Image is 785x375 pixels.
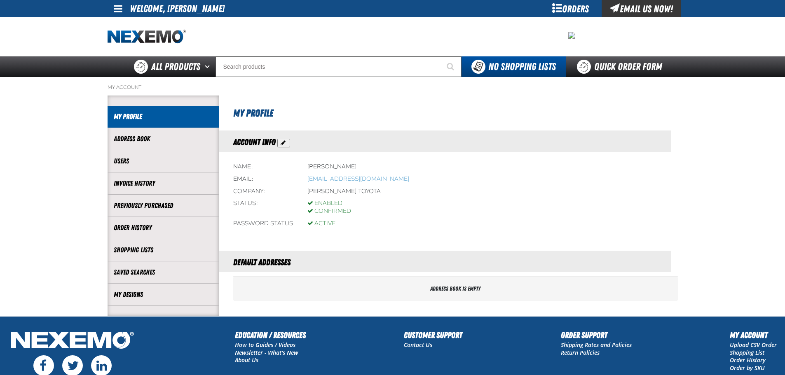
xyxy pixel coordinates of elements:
div: Address book is empty [233,277,678,301]
h2: Customer Support [404,329,462,341]
a: My Profile [114,112,213,121]
button: Start Searching [441,56,462,77]
div: Active [307,220,335,228]
a: My Account [108,84,141,91]
nav: Breadcrumbs [108,84,678,91]
span: All Products [151,59,200,74]
a: Newsletter - What's New [235,349,298,356]
a: Home [108,30,186,44]
span: Account Info [233,137,276,147]
div: [PERSON_NAME] [307,163,356,171]
a: Order History [730,356,766,364]
a: Address Book [114,134,213,144]
a: Return Policies [561,349,600,356]
button: You do not have available Shopping Lists. Open to Create a New List [462,56,566,77]
a: Users [114,156,213,166]
div: Name [233,163,295,171]
div: Enabled [307,200,351,207]
a: Contact Us [404,341,432,349]
div: Confirmed [307,207,351,215]
button: Action Edit Account Information [277,139,290,147]
h2: Order Support [561,329,632,341]
input: Search [216,56,462,77]
a: Saved Searches [114,268,213,277]
img: Nexemo logo [108,30,186,44]
a: Upload CSV Order [730,341,777,349]
a: Quick Order Form [566,56,677,77]
img: Nexemo Logo [8,329,136,353]
span: Default Addresses [233,257,291,267]
h2: Education / Resources [235,329,306,341]
div: Email [233,175,295,183]
a: Shipping Rates and Policies [561,341,632,349]
bdo: [EMAIL_ADDRESS][DOMAIN_NAME] [307,175,409,182]
img: 2478c7e4e0811ca5ea97a8c95d68d55a.jpeg [568,32,575,39]
a: Opens a default email client to write an email to vtoreceptionist@vtaig.com [307,175,409,182]
button: Open All Products pages [202,56,216,77]
div: Password status [233,220,295,228]
div: Company [233,188,295,196]
a: Order History [114,223,213,233]
h2: My Account [730,329,777,341]
a: Shopping Lists [114,245,213,255]
a: How to Guides / Videos [235,341,295,349]
div: Status [233,200,295,215]
div: [PERSON_NAME] Toyota [307,188,381,196]
a: About Us [235,356,258,364]
a: Invoice History [114,179,213,188]
span: No Shopping Lists [488,61,556,72]
a: Order by SKU [730,364,765,372]
a: Shopping List [730,349,764,356]
a: Previously Purchased [114,201,213,210]
a: My Designs [114,290,213,299]
span: My Profile [233,107,273,119]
